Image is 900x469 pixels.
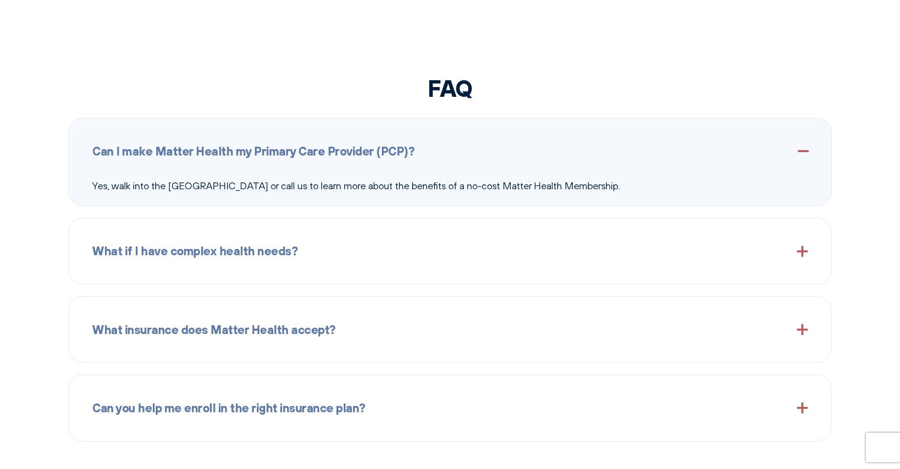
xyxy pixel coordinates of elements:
[92,142,414,160] span: Can I make Matter Health my Primary Care Provider (PCP)?
[92,320,335,339] span: What insurance does Matter Health accept?
[92,399,365,417] span: Can you help me enroll in the right insurance plan?
[92,242,297,260] span: What if I have complex health needs?
[92,178,808,194] p: Yes, walk into the [GEOGRAPHIC_DATA] or call us to learn more about the benefits of a no-cost Mat...
[68,74,832,102] h2: FAQ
